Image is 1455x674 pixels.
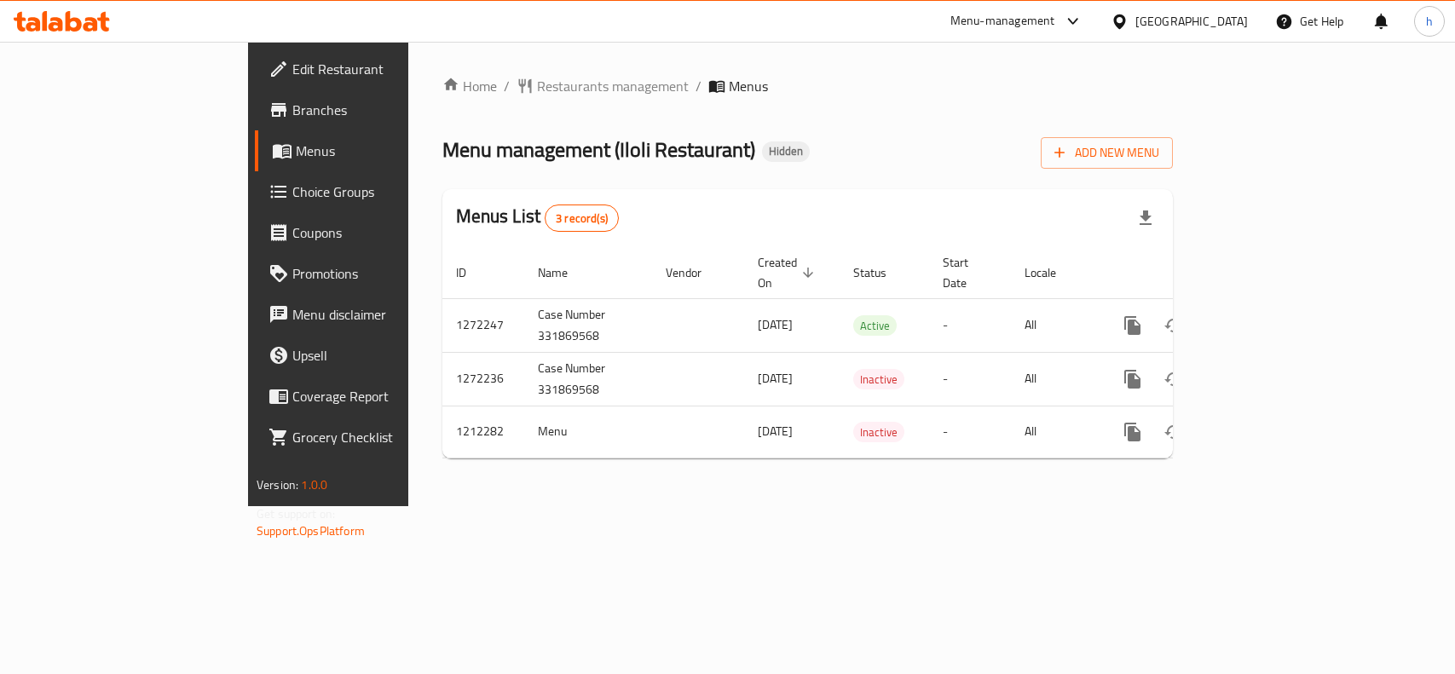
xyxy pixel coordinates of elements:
span: Menu management ( Iloli Restaurant ) [442,130,755,169]
a: Upsell [255,335,491,376]
td: Menu [524,406,652,458]
button: Change Status [1153,305,1194,346]
li: / [504,76,510,96]
div: Inactive [853,422,904,442]
span: Coverage Report [292,386,477,406]
span: Get support on: [257,503,335,525]
td: All [1011,298,1099,352]
td: - [929,298,1011,352]
span: Upsell [292,345,477,366]
a: Edit Restaurant [255,49,491,89]
div: Active [853,315,897,336]
table: enhanced table [442,247,1290,458]
span: Menu disclaimer [292,304,477,325]
a: Menus [255,130,491,171]
span: Locale [1025,262,1078,283]
span: Start Date [943,252,990,293]
a: Grocery Checklist [255,417,491,458]
span: Edit Restaurant [292,59,477,79]
button: Change Status [1153,412,1194,452]
span: h [1426,12,1433,31]
td: - [929,406,1011,458]
a: Choice Groups [255,171,491,212]
div: Menu-management [950,11,1055,32]
a: Support.OpsPlatform [257,520,365,542]
td: All [1011,406,1099,458]
li: / [696,76,702,96]
div: Inactive [853,369,904,389]
span: Menus [729,76,768,96]
span: [DATE] [758,420,793,442]
button: more [1112,359,1153,400]
div: [GEOGRAPHIC_DATA] [1135,12,1248,31]
h2: Menus List [456,204,619,232]
span: Created On [758,252,819,293]
th: Actions [1099,247,1290,299]
span: Coupons [292,222,477,243]
span: [DATE] [758,314,793,336]
a: Branches [255,89,491,130]
div: Hidden [762,141,810,162]
span: 1.0.0 [301,474,327,496]
a: Coupons [255,212,491,253]
span: Choice Groups [292,181,477,202]
span: Grocery Checklist [292,427,477,447]
nav: breadcrumb [442,76,1173,96]
span: Promotions [292,263,477,284]
span: Version: [257,474,298,496]
button: more [1112,412,1153,452]
div: Total records count [545,205,619,232]
button: Change Status [1153,359,1194,400]
button: more [1112,305,1153,346]
span: Restaurants management [537,76,689,96]
td: - [929,352,1011,406]
span: Branches [292,100,477,120]
span: Inactive [853,423,904,442]
div: Export file [1125,198,1166,239]
td: All [1011,352,1099,406]
span: [DATE] [758,367,793,389]
span: Name [538,262,590,283]
span: Active [853,316,897,336]
span: Hidden [762,144,810,158]
span: ID [456,262,488,283]
span: Vendor [666,262,724,283]
a: Menu disclaimer [255,294,491,335]
span: Status [853,262,909,283]
span: Add New Menu [1054,142,1159,164]
a: Promotions [255,253,491,294]
span: Inactive [853,370,904,389]
a: Restaurants management [517,76,689,96]
button: Add New Menu [1041,137,1173,169]
td: Case Number 331869568 [524,298,652,352]
td: Case Number 331869568 [524,352,652,406]
a: Coverage Report [255,376,491,417]
span: Menus [296,141,477,161]
span: 3 record(s) [546,210,618,227]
